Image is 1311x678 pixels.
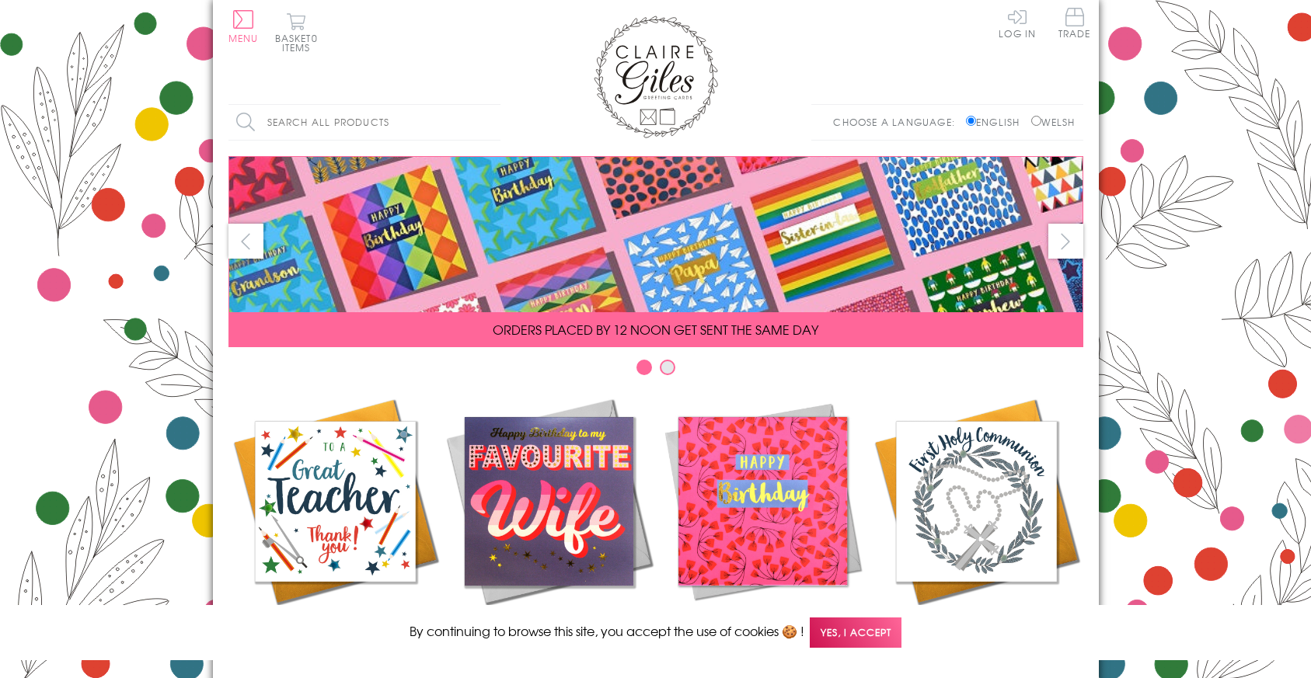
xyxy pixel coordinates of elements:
button: Carousel Page 2 [660,360,675,375]
span: Menu [228,31,259,45]
button: prev [228,224,263,259]
a: Trade [1058,8,1091,41]
a: Communion and Confirmation [870,395,1083,657]
a: Log In [999,8,1036,38]
a: Birthdays [656,395,870,638]
button: Basket0 items [275,12,318,52]
span: 0 items [282,31,318,54]
span: Yes, I accept [810,617,901,648]
span: Trade [1058,8,1091,38]
button: Carousel Page 1 (Current Slide) [636,360,652,375]
label: English [966,115,1027,129]
input: Search all products [228,105,500,140]
a: New Releases [442,395,656,638]
img: Claire Giles Greetings Cards [594,16,718,138]
a: Academic [228,395,442,638]
input: English [966,116,976,126]
span: ORDERS PLACED BY 12 NOON GET SENT THE SAME DAY [493,320,818,339]
button: next [1048,224,1083,259]
label: Welsh [1031,115,1076,129]
input: Welsh [1031,116,1041,126]
p: Choose a language: [833,115,963,129]
input: Search [485,105,500,140]
button: Menu [228,10,259,43]
div: Carousel Pagination [228,359,1083,383]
